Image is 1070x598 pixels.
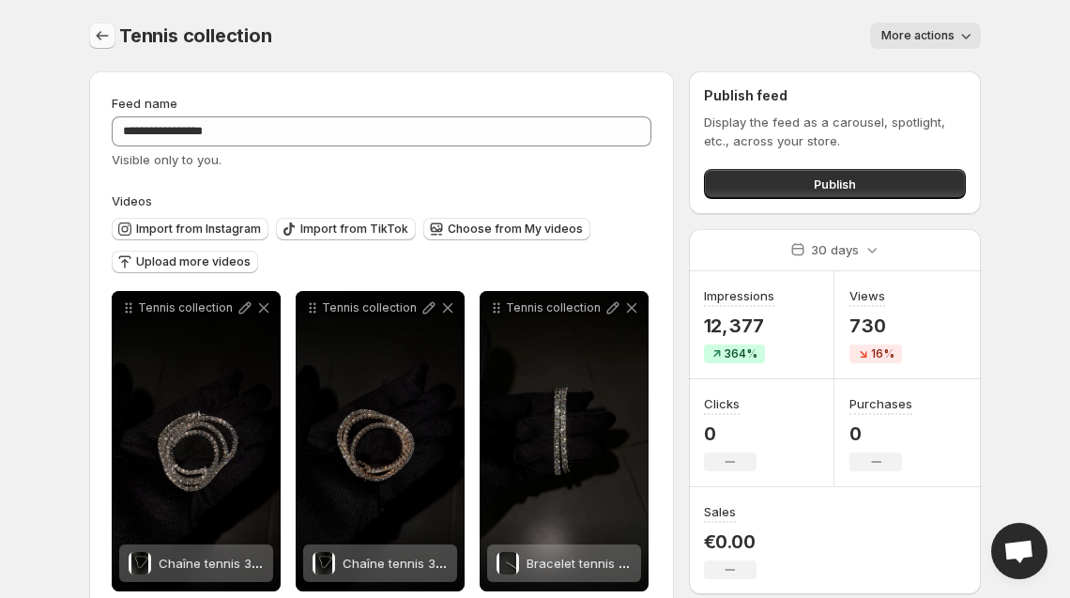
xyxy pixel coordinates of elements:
p: Tennis collection [506,300,604,315]
h3: Impressions [704,286,774,305]
h3: Sales [704,502,736,521]
div: Open chat [991,523,1047,579]
button: Upload more videos [112,251,258,273]
span: Chaîne tennis 3mm [343,556,456,571]
button: Settings [89,23,115,49]
p: Display the feed as a carousel, spotlight, etc., across your store. [704,113,966,150]
span: Import from TikTok [300,222,408,237]
div: Tennis collectionBracelet tennis 5mmBracelet tennis 5mm [480,291,649,591]
span: 16% [871,346,894,361]
button: Import from TikTok [276,218,416,240]
p: Tennis collection [138,300,236,315]
p: 12,377 [704,314,774,337]
span: Choose from My videos [448,222,583,237]
h3: Purchases [849,394,912,413]
p: 30 days [811,240,859,259]
h3: Views [849,286,885,305]
button: Publish [704,169,966,199]
h2: Publish feed [704,86,966,105]
div: Tennis collectionChaîne tennis 3mmChaîne tennis 3mm [112,291,281,591]
span: Videos [112,193,152,208]
p: 730 [849,314,902,337]
span: Tennis collection [119,24,272,47]
button: Choose from My videos [423,218,590,240]
span: Feed name [112,96,177,111]
span: Chaîne tennis 3mm [159,556,272,571]
p: €0.00 [704,530,757,553]
div: Tennis collectionChaîne tennis 3mmChaîne tennis 3mm [296,291,465,591]
span: Visible only to you. [112,152,222,167]
p: 0 [704,422,757,445]
span: More actions [881,28,955,43]
span: Upload more videos [136,254,251,269]
p: 0 [849,422,912,445]
span: 364% [725,346,757,361]
button: More actions [870,23,981,49]
p: Tennis collection [322,300,420,315]
span: Import from Instagram [136,222,261,237]
h3: Clicks [704,394,740,413]
button: Import from Instagram [112,218,268,240]
span: Bracelet tennis 5mm [527,556,647,571]
span: Publish [814,175,856,193]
